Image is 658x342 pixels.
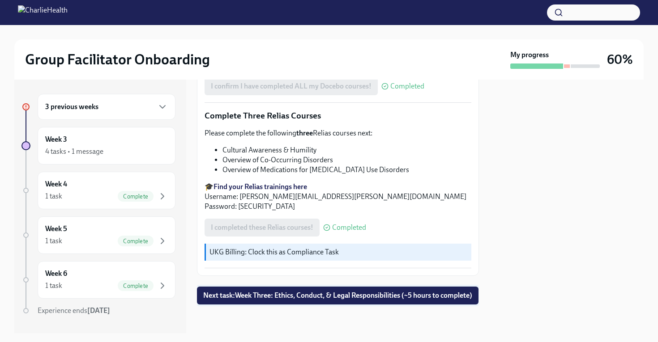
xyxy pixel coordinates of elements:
div: 3 previous weeks [38,94,175,120]
div: 1 task [45,191,62,201]
h2: Group Facilitator Onboarding [25,51,210,68]
a: Week 51 taskComplete [21,216,175,254]
h6: Week 3 [45,135,67,144]
div: 4 tasks • 1 message [45,147,103,156]
li: Overview of Co-Occurring Disorders [222,155,471,165]
span: Experience ends [38,306,110,315]
h6: Week 5 [45,224,67,234]
strong: three [296,129,313,137]
a: Week 34 tasks • 1 message [21,127,175,165]
strong: My progress [510,50,549,60]
li: Overview of Medications for [MEDICAL_DATA] Use Disorders [222,165,471,175]
strong: [DATE] [87,306,110,315]
span: Completed [332,224,366,231]
h3: 60% [607,51,633,68]
a: Find your Relias trainings here [214,182,307,191]
span: Complete [118,283,154,289]
img: CharlieHealth [18,5,68,20]
p: UKG Billing: Clock this as Compliance Task [209,247,468,257]
span: Complete [118,238,154,245]
span: Complete [118,193,154,200]
h6: 3 previous weeks [45,102,98,112]
h6: Week 6 [45,269,67,279]
p: Please complete the following Relias courses next: [205,128,471,138]
a: Week 61 taskComplete [21,261,175,299]
span: Next task : Week Three: Ethics, Conduct, & Legal Responsibilities (~5 hours to complete) [203,291,472,300]
div: 1 task [45,281,62,291]
p: Complete Three Relias Courses [205,110,471,122]
li: Cultural Awareness & Humility [222,145,471,155]
button: Next task:Week Three: Ethics, Conduct, & Legal Responsibilities (~5 hours to complete) [197,287,479,304]
h6: Week 4 [45,179,67,189]
a: Week 41 taskComplete [21,172,175,209]
div: 1 task [45,236,62,246]
p: 🎓 Username: [PERSON_NAME][EMAIL_ADDRESS][PERSON_NAME][DOMAIN_NAME] Password: [SECURITY_DATA] [205,182,471,211]
span: Completed [390,83,424,90]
